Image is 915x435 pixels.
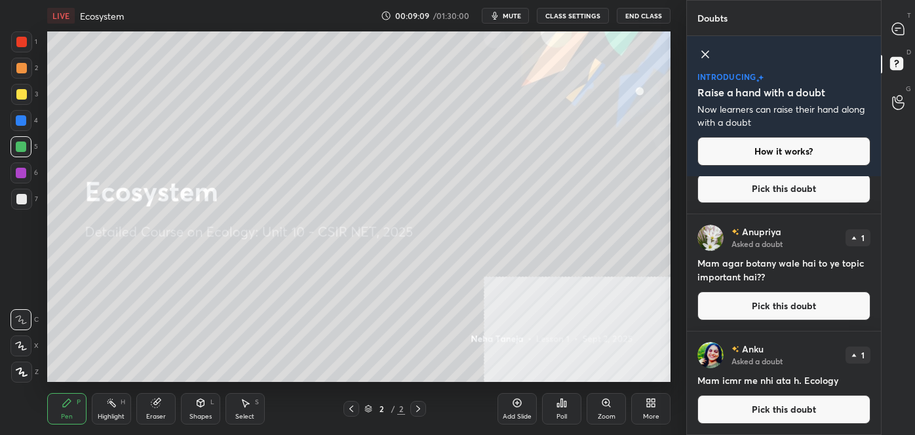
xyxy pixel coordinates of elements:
[731,346,739,353] img: no-rating-badge.077c3623.svg
[11,189,38,210] div: 7
[189,413,212,420] div: Shapes
[146,413,166,420] div: Eraser
[10,110,38,131] div: 4
[556,413,567,420] div: Poll
[121,399,125,406] div: H
[10,309,39,330] div: C
[687,176,881,435] div: grid
[697,256,870,284] h4: Mam agar botany wale hai to ye topic important hai??
[756,79,760,83] img: small-star.76a44327.svg
[697,73,756,81] p: introducing
[758,75,764,81] img: large-star.026637fe.svg
[598,413,615,420] div: Zoom
[697,342,724,368] img: 844e59470ea34be6844ae6e86754308a.jpg
[687,1,738,35] p: Doubts
[697,373,870,387] h4: Mam icmr me nhi ata h. Ecology
[98,413,125,420] div: Highlight
[697,85,825,100] h5: Raise a hand with a doubt
[375,405,388,413] div: 2
[731,229,739,236] img: no-rating-badge.077c3623.svg
[731,356,783,366] p: Asked a doubt
[391,405,395,413] div: /
[861,234,865,242] p: 1
[697,395,870,424] button: Pick this doubt
[861,351,865,359] p: 1
[742,344,764,354] p: Anku
[731,238,783,249] p: Asked a doubt
[10,136,38,157] div: 5
[503,413,532,420] div: Add Slide
[47,8,75,24] div: LIVE
[397,403,405,415] div: 2
[697,225,724,251] img: ca308593cf3845559d89e0fb4f0d60b9.jpg
[906,47,911,57] p: D
[61,413,73,420] div: Pen
[11,362,39,383] div: Z
[907,10,911,20] p: T
[643,413,659,420] div: More
[11,84,38,105] div: 3
[742,227,781,237] p: Anupriya
[255,399,259,406] div: S
[210,399,214,406] div: L
[11,58,38,79] div: 2
[482,8,529,24] button: mute
[697,292,870,320] button: Pick this doubt
[80,10,124,22] h4: Ecosystem
[10,162,38,183] div: 6
[77,399,81,406] div: P
[697,103,870,129] p: Now learners can raise their hand along with a doubt
[235,413,254,420] div: Select
[537,8,609,24] button: CLASS SETTINGS
[10,335,39,356] div: X
[617,8,671,24] button: End Class
[697,137,870,166] button: How it works?
[11,31,37,52] div: 1
[906,84,911,94] p: G
[697,174,870,203] button: Pick this doubt
[503,11,521,20] span: mute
